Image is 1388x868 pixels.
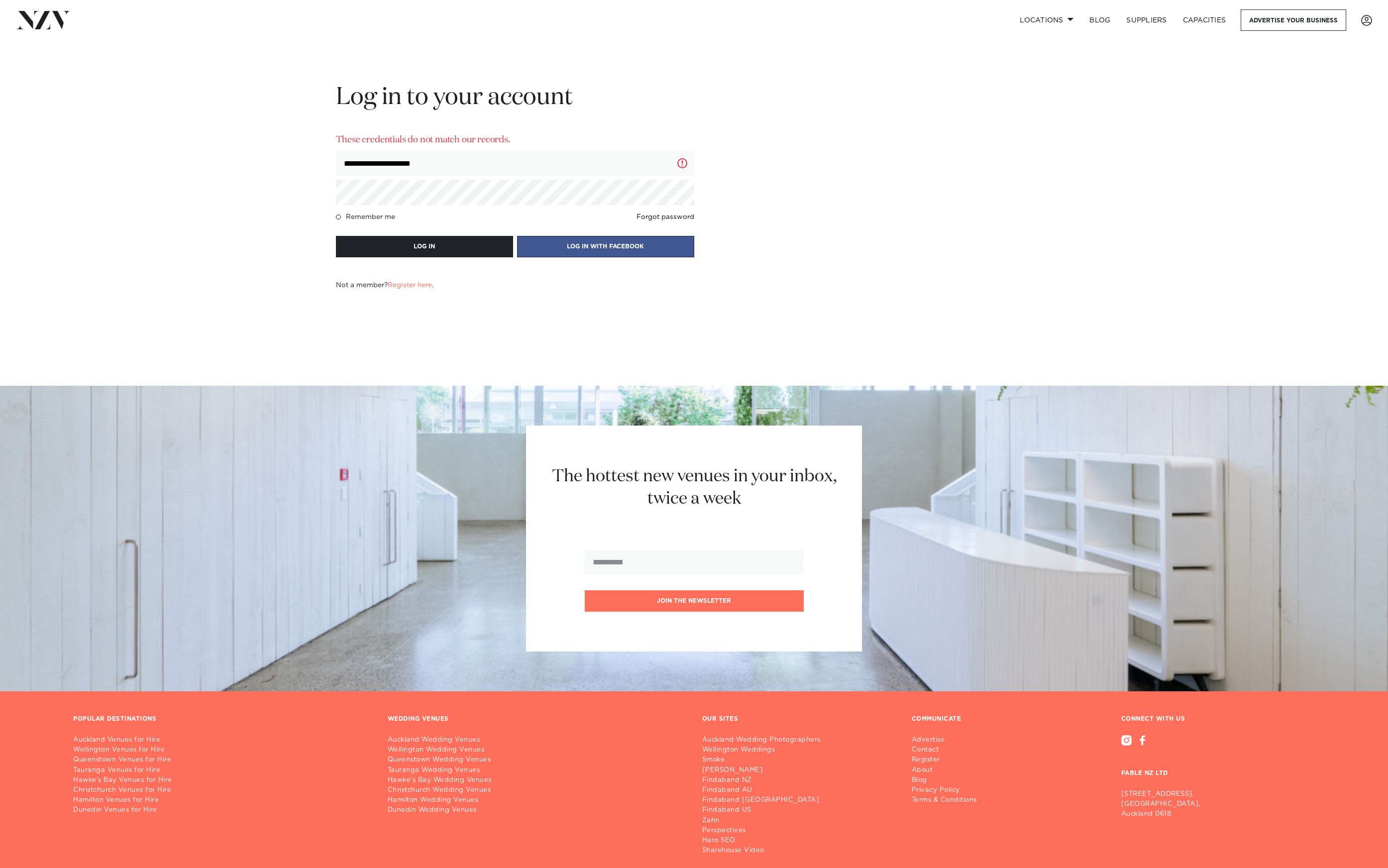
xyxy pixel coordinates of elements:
[73,775,372,785] a: Hawke's Bay Venues for Hire
[585,590,804,612] button: Join the newsletter
[912,745,985,755] a: Contact
[702,775,829,785] a: Findaband NZ
[336,281,433,289] h4: Not a member? .
[702,846,829,856] a: Sharehouse Video
[388,755,686,765] a: Queenstown Wedding Venues
[912,765,985,775] a: About
[702,785,829,795] a: Findaband AU
[73,785,372,795] a: Christchurch Venues for Hire
[702,826,829,836] a: Perspectives
[388,795,686,805] a: Hamilton Wedding Venues
[1012,9,1081,31] a: Locations
[1175,9,1234,31] a: Capacities
[388,785,686,795] a: Christchurch Wedding Venues
[16,11,70,29] img: nzv-logo.png
[1121,789,1315,819] p: [STREET_ADDRESS], [GEOGRAPHIC_DATA], Auckland 0618
[388,745,686,755] a: Wellington Wedding Venues
[346,213,395,221] h4: Remember me
[336,236,513,257] button: LOG IN
[539,465,849,510] h2: The hottest new venues in your inbox, twice a week
[73,805,372,815] a: Dunedin Venues for Hire
[73,715,156,723] h3: POPULAR DESTINATIONS
[912,755,985,765] a: Register
[702,745,829,755] a: Wellington Weddings
[336,82,694,113] h2: Log in to your account
[388,715,449,723] h3: WEDDING VENUES
[702,715,739,723] h3: OUR SITES
[388,735,686,745] a: Auckland Wedding Venues
[702,735,829,745] a: Auckland Wedding Photographers
[388,805,686,815] a: Dunedin Wedding Venues
[73,765,372,775] a: Tauranga Venues for Hire
[1081,9,1118,31] a: BLOG
[912,715,961,723] h3: COMMUNICATE
[388,765,686,775] a: Tauranga Wedding Venues
[637,213,694,221] a: Forgot password
[73,745,372,755] a: Wellington Venues for Hire
[73,755,372,765] a: Queenstown Venues for Hire
[1241,9,1346,31] a: Advertise your business
[1121,715,1315,723] h3: CONNECT WITH US
[912,735,985,745] a: Advertise
[73,795,372,805] a: Hamilton Venues for Hire
[702,755,829,765] a: Smoke
[702,805,829,815] a: Findaband US
[517,242,694,251] a: LOG IN WITH FACEBOOK
[73,735,372,745] a: Auckland Venues for Hire
[702,836,829,846] a: Haro SEO
[912,795,985,805] a: Terms & Conditions
[1121,746,1315,785] h3: FABLE NZ LTD
[388,282,432,289] a: Register here
[702,795,829,805] a: Findaband [GEOGRAPHIC_DATA]
[1118,9,1174,31] a: SUPPLIERS
[912,775,985,785] a: Blog
[702,765,829,775] a: [PERSON_NAME]
[336,133,694,147] p: These credentials do not match our records.
[388,775,686,785] a: Hawke's Bay Wedding Venues
[517,236,694,257] button: LOG IN WITH FACEBOOK
[912,785,985,795] a: Privacy Policy
[702,816,829,826] a: Zahn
